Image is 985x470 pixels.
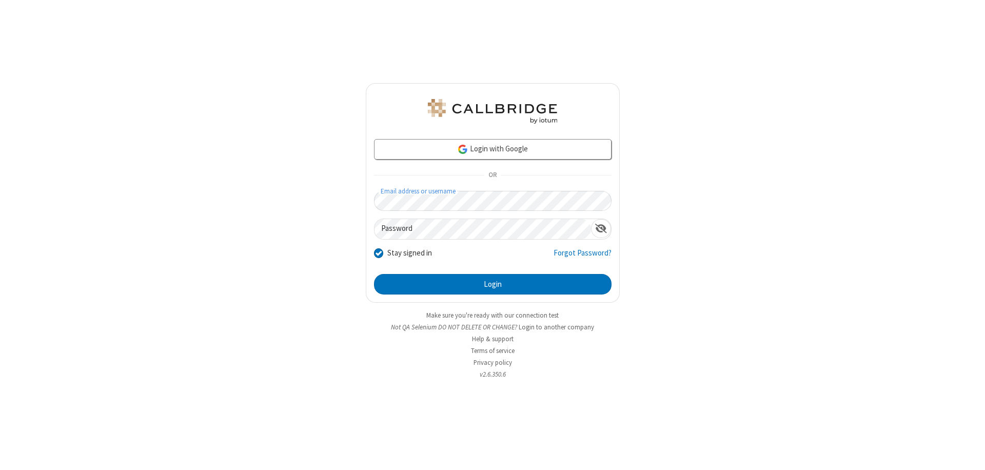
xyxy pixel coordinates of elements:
a: Privacy policy [474,358,512,367]
div: Show password [591,219,611,238]
a: Login with Google [374,139,612,160]
button: Login to another company [519,322,594,332]
img: google-icon.png [457,144,468,155]
span: OR [484,168,501,183]
a: Make sure you're ready with our connection test [426,311,559,320]
input: Email address or username [374,191,612,211]
a: Forgot Password? [554,247,612,267]
li: Not QA Selenium DO NOT DELETE OR CHANGE? [366,322,620,332]
a: Help & support [472,335,514,343]
input: Password [375,219,591,239]
li: v2.6.350.6 [366,369,620,379]
img: QA Selenium DO NOT DELETE OR CHANGE [426,99,559,124]
a: Terms of service [471,346,515,355]
label: Stay signed in [387,247,432,259]
button: Login [374,274,612,295]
